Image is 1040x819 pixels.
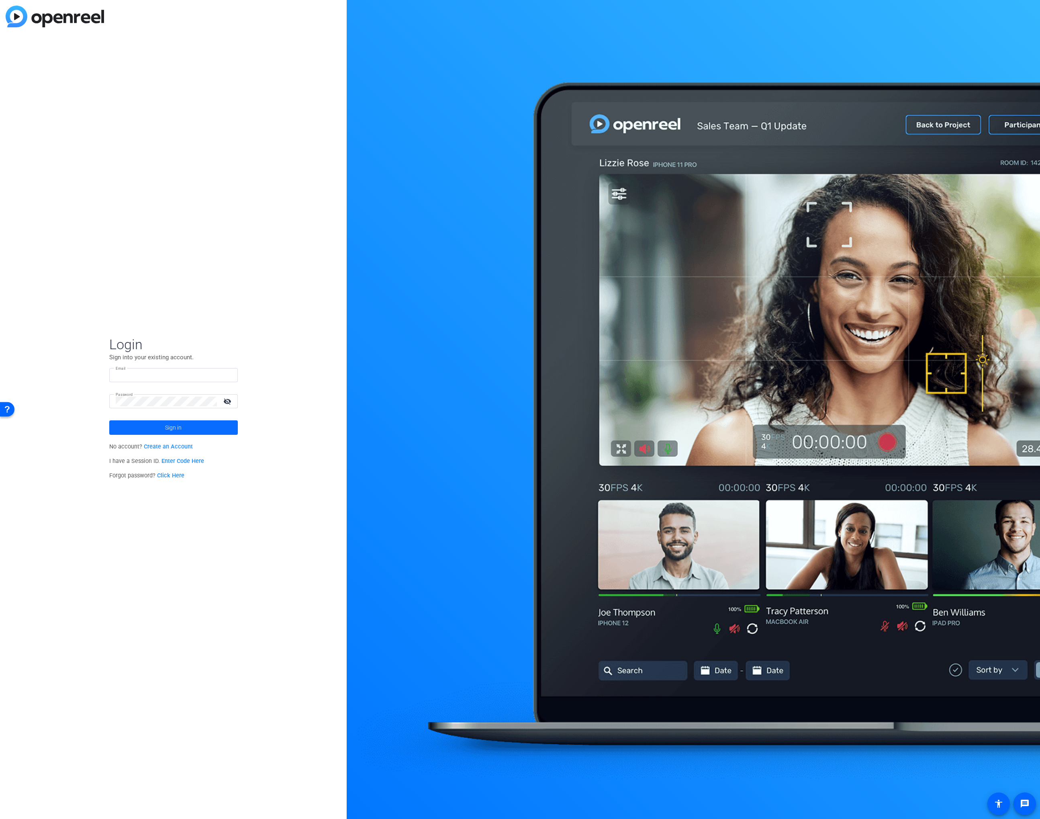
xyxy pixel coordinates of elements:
mat-label: Password [116,392,133,397]
input: Enter Email Address [116,371,231,380]
img: blue-gradient.svg [6,6,104,27]
mat-label: Email [116,366,126,371]
mat-icon: accessibility [994,799,1003,809]
span: I have a Session ID. [109,458,204,465]
span: Login [109,336,238,353]
button: Sign in [109,420,238,435]
span: No account? [109,443,193,450]
mat-icon: visibility_off [219,395,238,407]
span: Sign in [165,418,182,438]
p: Sign into your existing account. [109,353,238,362]
span: Forgot password? [109,472,185,479]
mat-icon: message [1020,799,1030,809]
a: Click Here [157,472,184,479]
a: Enter Code Here [161,458,204,465]
a: Create an Account [144,443,193,450]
